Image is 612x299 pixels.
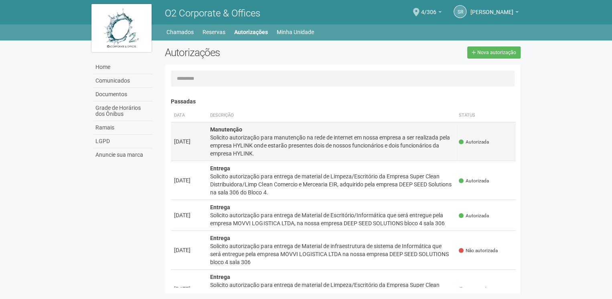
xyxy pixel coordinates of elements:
[93,148,153,162] a: Anuncie sua marca
[93,121,153,135] a: Ramais
[456,109,516,122] th: Status
[210,172,452,196] div: Solicito autorização para entrega de material de Limpeza/Escritório da Empresa Super Clean Distri...
[421,1,436,15] span: 4/306
[93,101,153,121] a: Grade de Horários dos Ônibus
[93,135,153,148] a: LGPD
[459,178,489,184] span: Autorizada
[210,211,452,227] div: Solicito autorização para entrega de Material de Escritório/Informática que será entregue pela em...
[210,274,230,280] strong: Entrega
[477,50,516,55] span: Nova autorização
[459,286,489,293] span: Autorizada
[165,8,260,19] span: O2 Corporate & Offices
[91,4,152,52] img: logo.jpg
[421,10,442,16] a: 4/306
[203,26,225,38] a: Reservas
[165,46,336,59] h2: Autorizações
[174,137,204,145] div: [DATE]
[210,235,230,241] strong: Entrega
[166,26,194,38] a: Chamados
[93,61,153,74] a: Home
[210,133,452,158] div: Solicito autorização para manutenção na rede de internet em nossa empresa a ser realizada pela em...
[174,211,204,219] div: [DATE]
[207,109,456,122] th: Descrição
[234,26,268,38] a: Autorizações
[277,26,314,38] a: Minha Unidade
[459,212,489,219] span: Autorizada
[174,176,204,184] div: [DATE]
[470,10,519,16] a: [PERSON_NAME]
[454,5,466,18] a: SR
[470,1,513,15] span: Sandro Ricardo Santos da Silva
[467,46,521,59] a: Nova autorização
[210,242,452,266] div: Solicito autorização para entrega de Material de infraestrutura de sistema de Informática que ser...
[210,165,230,172] strong: Entrega
[174,246,204,254] div: [DATE]
[171,99,516,105] h4: Passadas
[174,285,204,293] div: [DATE]
[459,139,489,145] span: Autorizada
[210,204,230,210] strong: Entrega
[210,126,242,133] strong: Manutenção
[171,109,207,122] th: Data
[459,247,498,254] span: Não autorizada
[93,74,153,88] a: Comunicados
[93,88,153,101] a: Documentos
